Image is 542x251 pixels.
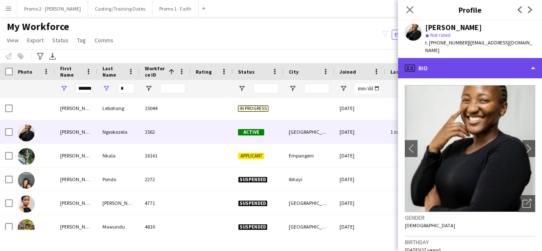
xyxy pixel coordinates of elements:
[102,85,110,92] button: Open Filter Menu
[118,83,135,94] input: Last Name Filter Input
[91,35,117,46] a: Comms
[405,85,535,212] img: Crew avatar or photo
[145,65,165,78] span: Workforce ID
[47,51,58,61] app-action-btn: Export XLSX
[55,191,97,215] div: [PERSON_NAME]
[398,4,542,15] h3: Profile
[284,120,335,143] div: [GEOGRAPHIC_DATA]
[97,144,140,167] div: Nkala
[49,35,72,46] a: Status
[18,172,35,189] img: Yolanda Pondo
[77,36,86,44] span: Tag
[238,224,268,230] span: Suspended
[253,83,279,94] input: Status Filter Input
[140,144,191,167] div: 16161
[75,83,92,94] input: First Name Filter Input
[335,97,385,120] div: [DATE]
[97,168,140,191] div: Pondo
[55,215,97,238] div: [PERSON_NAME]
[152,0,199,17] button: Promo 1 - Faith
[97,97,140,120] div: Lebohang
[425,39,532,53] span: | [EMAIL_ADDRESS][DOMAIN_NAME]
[18,69,32,75] span: Photo
[405,238,535,246] h3: Birthday
[55,144,97,167] div: [PERSON_NAME]
[340,69,356,75] span: Joined
[335,168,385,191] div: [DATE]
[102,65,124,78] span: Last Name
[35,51,45,61] app-action-btn: Advanced filters
[140,97,191,120] div: 15044
[94,36,113,44] span: Comms
[24,35,47,46] a: Export
[196,69,212,75] span: Rating
[238,129,264,135] span: Active
[238,153,264,159] span: Applicant
[7,36,19,44] span: View
[55,97,97,120] div: [PERSON_NAME]
[18,148,35,165] img: Yolanda Nkala
[74,35,89,46] a: Tag
[335,191,385,215] div: [DATE]
[238,200,268,207] span: Suspended
[284,215,335,238] div: [GEOGRAPHIC_DATA]
[238,69,254,75] span: Status
[335,144,385,167] div: [DATE]
[60,65,82,78] span: First Name
[140,215,191,238] div: 4816
[289,85,296,92] button: Open Filter Menu
[3,35,22,46] a: View
[385,120,436,143] div: 1 day
[18,124,35,141] img: Yolanda Ngxokozela
[390,69,409,75] span: Last job
[18,196,35,212] img: Yolanda Jijana
[340,85,347,92] button: Open Filter Menu
[405,214,535,221] h3: Gender
[238,85,246,92] button: Open Filter Menu
[145,85,152,92] button: Open Filter Menu
[335,120,385,143] div: [DATE]
[355,83,380,94] input: Joined Filter Input
[425,24,482,31] div: [PERSON_NAME]
[335,215,385,238] div: [DATE]
[405,222,455,229] span: [DEMOGRAPHIC_DATA]
[88,0,152,17] button: Casting/Training Dates
[398,58,542,78] div: Bio
[238,177,268,183] span: Suspended
[27,36,44,44] span: Export
[140,120,191,143] div: 1562
[425,39,469,46] span: t. [PHONE_NUMBER]
[304,83,329,94] input: City Filter Input
[55,168,97,191] div: [PERSON_NAME]
[160,83,185,94] input: Workforce ID Filter Input
[17,0,88,17] button: Promo 2 - [PERSON_NAME]
[60,85,68,92] button: Open Filter Menu
[52,36,69,44] span: Status
[518,195,535,212] div: Open photos pop-in
[284,191,335,215] div: [GEOGRAPHIC_DATA]
[7,20,69,33] span: My Workforce
[430,32,451,38] span: Not rated
[284,168,335,191] div: Ibhayi
[284,144,335,167] div: Empangeni
[97,120,140,143] div: Ngxokozela
[55,120,97,143] div: [PERSON_NAME]
[18,219,35,236] img: Yolanda Mawundu
[238,105,268,112] span: In progress
[140,168,191,191] div: 2272
[97,215,140,238] div: Mawundu
[392,30,437,40] button: Everyone11,289
[97,191,140,215] div: [PERSON_NAME]
[289,69,299,75] span: City
[140,191,191,215] div: 4771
